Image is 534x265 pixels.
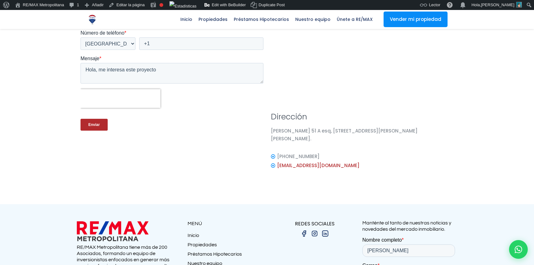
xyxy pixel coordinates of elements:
[311,230,318,237] img: instagram.png
[277,162,360,169] a: [EMAIL_ADDRESS][DOMAIN_NAME]
[87,10,98,29] a: RE/MAX Metropolitana
[231,15,292,24] span: Préstamos Hipotecarios
[292,15,334,24] span: Nuestro equipo
[188,242,267,251] a: Propiedades
[87,14,98,25] img: Logo de REMAX
[169,1,196,11] img: Visitas de 48 horas. Haz clic para ver más estadísticas del sitio.
[334,15,376,24] span: Únete a RE/MAX
[277,152,320,160] span: [PHONE_NUMBER]
[188,251,267,260] a: Préstamos Hipotecarios
[195,15,231,24] span: Propiedades
[321,230,329,237] img: linkedin.png
[188,232,267,242] a: Inicio
[271,127,454,142] p: [PERSON_NAME] 51 A esq, [STREET_ADDRESS][PERSON_NAME][PERSON_NAME].
[77,220,149,243] img: remax metropolitana logo
[231,10,292,29] a: Préstamos Hipotecarios
[481,2,514,7] span: [PERSON_NAME]
[384,12,448,27] a: Vender mi propiedad
[292,10,334,29] a: Nuestro equipo
[271,111,454,122] h3: Dirección
[177,15,195,24] span: Inicio
[362,220,458,232] p: Manténte al tanto de nuestras noticias y novedades del mercado inmobiliario.
[300,230,308,237] img: facebook.png
[188,220,267,228] p: MENÚ
[195,10,231,29] a: Propiedades
[267,220,362,228] p: REDES SOCIALES
[177,10,195,29] a: Inicio
[334,10,376,29] a: Únete a RE/MAX
[159,3,163,7] div: Frase clave objetivo no establecida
